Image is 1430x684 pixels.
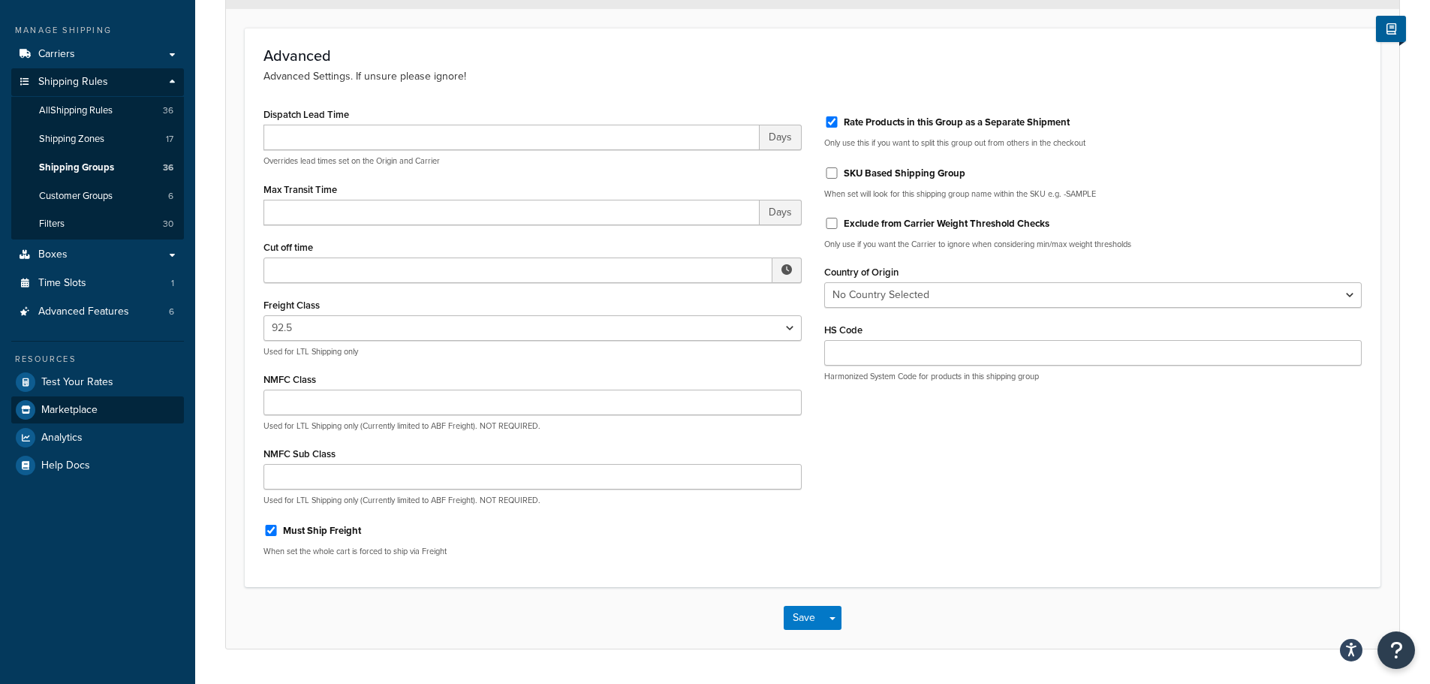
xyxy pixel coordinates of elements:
p: When set will look for this shipping group name within the SKU e.g. -SAMPLE [824,188,1362,200]
p: Overrides lead times set on the Origin and Carrier [263,155,802,167]
button: Show Help Docs [1376,16,1406,42]
p: Advanced Settings. If unsure please ignore! [263,68,1362,85]
a: Boxes [11,241,184,269]
a: Test Your Rates [11,369,184,396]
span: 30 [163,218,173,231]
span: Shipping Groups [39,161,114,174]
label: Must Ship Freight [283,524,361,538]
span: Shipping Rules [38,76,108,89]
button: Save [784,606,824,630]
label: Country of Origin [824,267,899,278]
h3: Advanced [263,47,1362,64]
label: Cut off time [263,242,313,253]
a: Customer Groups6 [11,182,184,210]
p: Harmonized System Code for products in this shipping group [824,371,1362,382]
label: SKU Based Shipping Group [844,167,965,180]
label: Dispatch Lead Time [263,109,349,120]
a: Help Docs [11,452,184,479]
span: Customer Groups [39,190,113,203]
span: Help Docs [41,460,90,472]
a: Advanced Features6 [11,298,184,326]
span: All Shipping Rules [39,104,113,117]
a: Time Slots1 [11,270,184,297]
span: Advanced Features [38,306,129,318]
span: 36 [163,104,173,117]
span: Days [760,200,802,225]
a: Analytics [11,424,184,451]
span: 6 [169,306,174,318]
a: Marketplace [11,396,184,423]
li: Advanced Features [11,298,184,326]
a: Shipping Rules [11,68,184,96]
span: Carriers [38,48,75,61]
p: Only use if you want the Carrier to ignore when considering min/max weight thresholds [824,239,1362,250]
span: 36 [163,161,173,174]
label: Freight Class [263,300,320,311]
div: Manage Shipping [11,24,184,37]
div: Resources [11,353,184,366]
span: Test Your Rates [41,376,113,389]
p: Only use this if you want to split this group out from others in the checkout [824,137,1362,149]
label: Exclude from Carrier Weight Threshold Checks [844,217,1049,231]
span: Shipping Zones [39,133,104,146]
label: HS Code [824,324,863,336]
label: Rate Products in this Group as a Separate Shipment [844,116,1070,129]
span: Boxes [38,249,68,261]
li: Filters [11,210,184,238]
p: Used for LTL Shipping only (Currently limited to ABF Freight). NOT REQUIRED. [263,420,802,432]
p: Used for LTL Shipping only [263,346,802,357]
li: Shipping Zones [11,125,184,153]
li: Customer Groups [11,182,184,210]
a: Carriers [11,41,184,68]
a: Shipping Groups36 [11,154,184,182]
li: Shipping Groups [11,154,184,182]
p: Used for LTL Shipping only (Currently limited to ABF Freight). NOT REQUIRED. [263,495,802,506]
span: Analytics [41,432,83,444]
a: AllShipping Rules36 [11,97,184,125]
label: Max Transit Time [263,184,337,195]
span: Days [760,125,802,150]
span: 17 [166,133,173,146]
p: When set the whole cart is forced to ship via Freight [263,546,802,557]
span: Time Slots [38,277,86,290]
label: NMFC Class [263,374,316,385]
span: Filters [39,218,65,231]
a: Shipping Zones17 [11,125,184,153]
span: Marketplace [41,404,98,417]
a: Filters30 [11,210,184,238]
li: Time Slots [11,270,184,297]
span: 1 [171,277,174,290]
span: 6 [168,190,173,203]
label: NMFC Sub Class [263,448,336,460]
li: Shipping Rules [11,68,184,240]
button: Open Resource Center [1377,631,1415,669]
